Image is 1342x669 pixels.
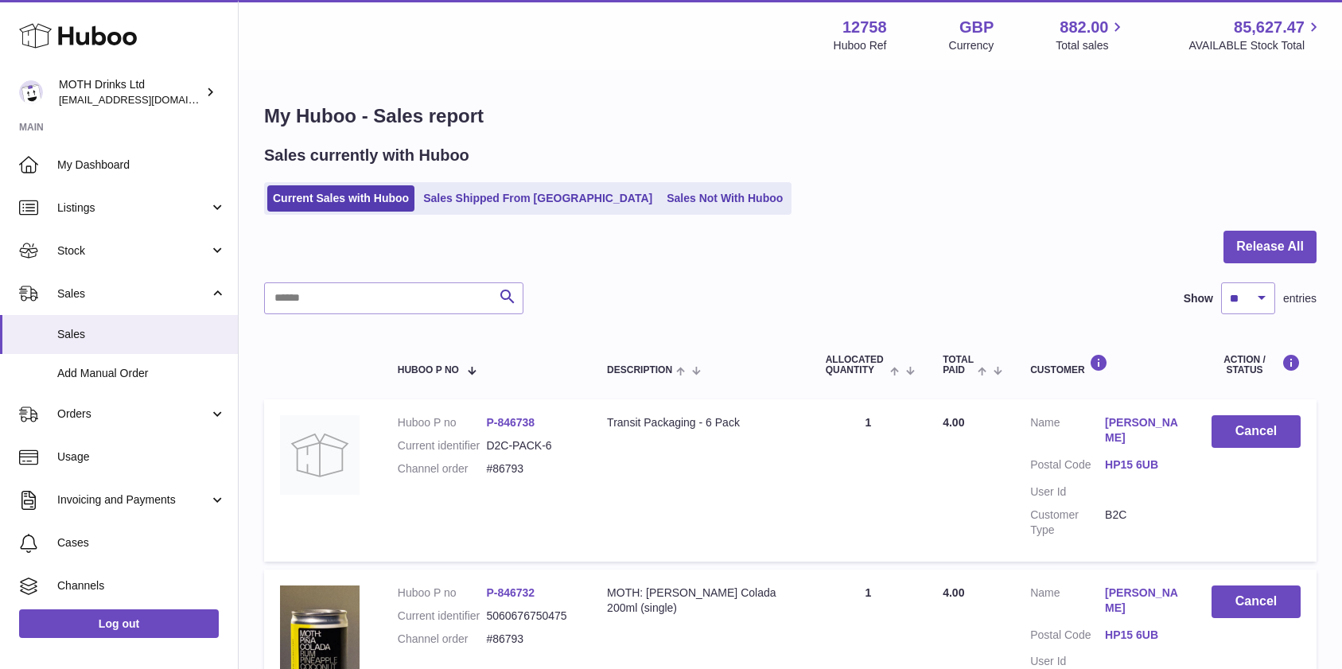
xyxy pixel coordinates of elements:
[19,609,219,638] a: Log out
[1060,17,1108,38] span: 882.00
[1030,457,1105,476] dt: Postal Code
[486,632,575,647] dd: #86793
[57,158,226,173] span: My Dashboard
[1030,354,1180,375] div: Customer
[1030,585,1105,620] dt: Name
[1105,508,1180,538] dd: B2C
[398,585,487,601] dt: Huboo P no
[398,365,459,375] span: Huboo P no
[1030,508,1105,538] dt: Customer Type
[810,399,928,561] td: 1
[949,38,994,53] div: Currency
[1056,38,1126,53] span: Total sales
[1212,354,1301,375] div: Action / Status
[398,609,487,624] dt: Current identifier
[1105,628,1180,643] a: HP15 6UB
[57,406,209,422] span: Orders
[57,286,209,301] span: Sales
[57,243,209,259] span: Stock
[661,185,788,212] a: Sales Not With Huboo
[267,185,414,212] a: Current Sales with Huboo
[486,586,535,599] a: P-846732
[1212,415,1301,448] button: Cancel
[398,438,487,453] dt: Current identifier
[607,585,794,616] div: MOTH: [PERSON_NAME] Colada 200ml (single)
[959,17,994,38] strong: GBP
[57,449,226,465] span: Usage
[486,461,575,476] dd: #86793
[1212,585,1301,618] button: Cancel
[1030,654,1105,669] dt: User Id
[1105,585,1180,616] a: [PERSON_NAME]
[607,365,672,375] span: Description
[842,17,887,38] strong: 12758
[486,438,575,453] dd: D2C-PACK-6
[1184,291,1213,306] label: Show
[607,415,794,430] div: Transit Packaging - 6 Pack
[57,578,226,593] span: Channels
[264,103,1317,129] h1: My Huboo - Sales report
[398,415,487,430] dt: Huboo P no
[826,355,886,375] span: ALLOCATED Quantity
[943,586,964,599] span: 4.00
[1030,628,1105,647] dt: Postal Code
[1223,231,1317,263] button: Release All
[57,327,226,342] span: Sales
[398,632,487,647] dt: Channel order
[1105,457,1180,473] a: HP15 6UB
[1056,17,1126,53] a: 882.00 Total sales
[486,416,535,429] a: P-846738
[57,366,226,381] span: Add Manual Order
[59,93,234,106] span: [EMAIL_ADDRESS][DOMAIN_NAME]
[59,77,202,107] div: MOTH Drinks Ltd
[19,80,43,104] img: orders@mothdrinks.com
[57,200,209,216] span: Listings
[280,415,360,495] img: no-photo.jpg
[57,492,209,508] span: Invoicing and Payments
[943,416,964,429] span: 4.00
[943,355,974,375] span: Total paid
[1030,415,1105,449] dt: Name
[1188,17,1323,53] a: 85,627.47 AVAILABLE Stock Total
[418,185,658,212] a: Sales Shipped From [GEOGRAPHIC_DATA]
[398,461,487,476] dt: Channel order
[834,38,887,53] div: Huboo Ref
[1030,484,1105,500] dt: User Id
[1234,17,1305,38] span: 85,627.47
[1283,291,1317,306] span: entries
[57,535,226,550] span: Cases
[1105,415,1180,445] a: [PERSON_NAME]
[486,609,575,624] dd: 5060676750475
[264,145,469,166] h2: Sales currently with Huboo
[1188,38,1323,53] span: AVAILABLE Stock Total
